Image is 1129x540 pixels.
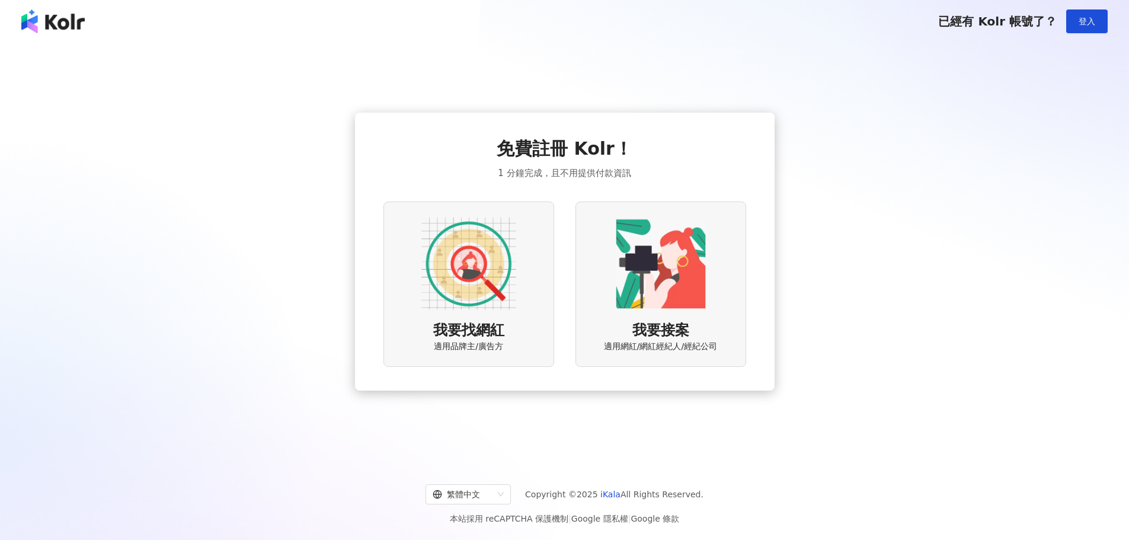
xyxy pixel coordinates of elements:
div: 繁體中文 [433,485,493,504]
span: | [628,514,631,523]
span: Copyright © 2025 All Rights Reserved. [525,487,703,501]
span: 適用網紅/網紅經紀人/經紀公司 [604,341,717,353]
span: 適用品牌主/廣告方 [434,341,503,353]
span: 本站採用 reCAPTCHA 保護機制 [450,512,679,526]
button: 登入 [1066,9,1108,33]
img: KOL identity option [613,216,708,311]
a: Google 條款 [631,514,679,523]
img: AD identity option [421,216,516,311]
span: 免費註冊 Kolr！ [497,136,632,161]
a: iKala [600,490,621,499]
span: 我要找網紅 [433,321,504,341]
a: Google 隱私權 [571,514,628,523]
span: 1 分鐘完成，且不用提供付款資訊 [498,166,631,180]
img: logo [21,9,85,33]
span: | [568,514,571,523]
span: 已經有 Kolr 帳號了？ [938,14,1057,28]
span: 登入 [1079,17,1095,26]
span: 我要接案 [632,321,689,341]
